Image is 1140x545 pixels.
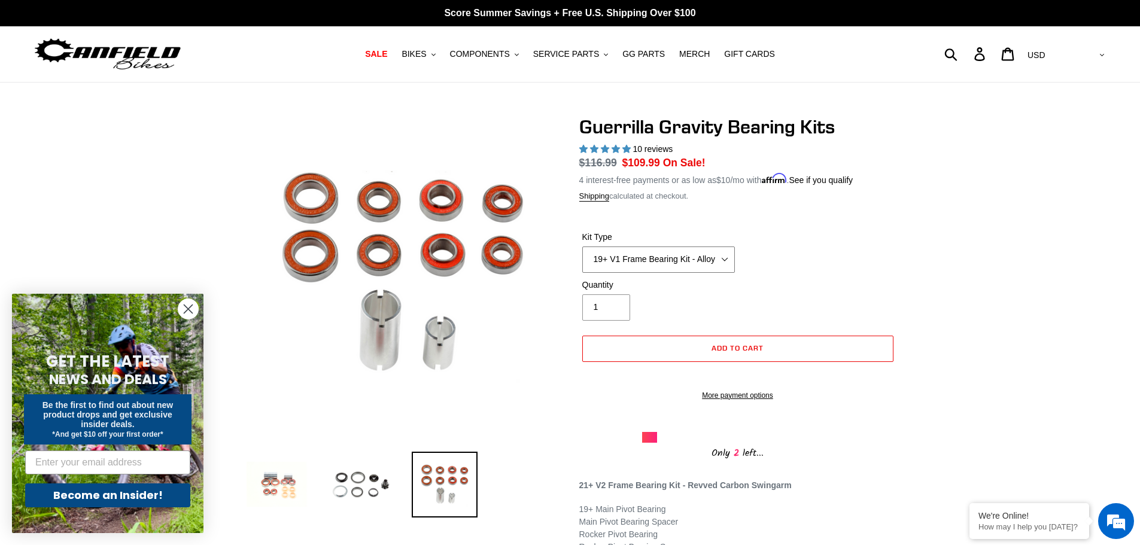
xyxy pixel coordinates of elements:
span: 5.00 stars [579,144,633,154]
button: Add to cart [582,336,893,362]
span: $10 [716,175,730,185]
h1: Guerrilla Gravity Bearing Kits [579,115,896,138]
a: SALE [359,46,393,62]
span: Be the first to find out about new product drops and get exclusive insider deals. [42,400,174,429]
a: More payment options [582,390,893,401]
div: Only left... [642,443,834,461]
span: On Sale! [663,155,706,170]
img: Load image into Gallery viewer, Guerrilla Gravity Bearing Kits [244,452,310,517]
img: Load image into Gallery viewer, Guerrilla Gravity Bearing Kits [328,452,394,517]
div: calculated at checkout. [579,190,896,202]
img: Canfield Bikes [33,35,183,73]
a: MERCH [673,46,716,62]
span: SALE [365,49,387,59]
span: COMPONENTS [450,49,510,59]
span: 10 reviews [633,144,673,154]
span: 2 [730,446,743,461]
button: COMPONENTS [444,46,525,62]
input: Enter your email address [25,450,190,474]
p: 4 interest-free payments or as low as /mo with . [579,171,853,187]
span: GIFT CARDS [724,49,775,59]
span: Add to cart [712,343,764,352]
div: We're Online! [978,511,1080,520]
span: Affirm [762,173,787,184]
span: GG PARTS [622,49,665,59]
button: BIKES [396,46,441,62]
span: GET THE LATEST [46,351,169,372]
input: Search [951,41,981,67]
label: Quantity [582,279,735,291]
span: *And get $10 off your first order* [52,430,163,439]
span: $109.99 [622,157,660,169]
button: Close dialog [178,299,199,319]
strong: 21+ V2 Frame Bearing Kit - Revved Carbon Swingarm [579,480,792,490]
p: How may I help you today? [978,522,1080,531]
s: $116.99 [579,157,617,169]
span: NEWS AND DEALS [49,370,167,389]
button: Become an Insider! [25,483,190,507]
span: BIKES [402,49,426,59]
a: Shipping [579,191,610,202]
img: Load image into Gallery viewer, Guerrilla Gravity Bearing Kits [412,452,478,517]
button: SERVICE PARTS [527,46,614,62]
a: GIFT CARDS [718,46,781,62]
a: See if you qualify - Learn more about Affirm Financing (opens in modal) [789,175,853,185]
a: GG PARTS [616,46,671,62]
span: MERCH [679,49,710,59]
label: Kit Type [582,231,735,243]
span: SERVICE PARTS [533,49,599,59]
